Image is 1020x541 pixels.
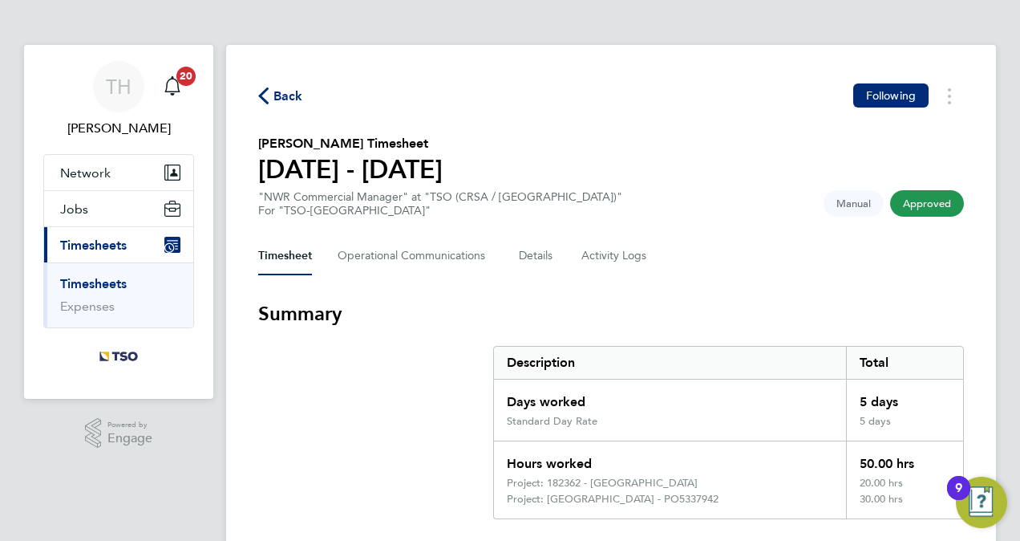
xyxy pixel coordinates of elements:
[60,201,88,217] span: Jobs
[60,238,127,253] span: Timesheets
[176,67,196,86] span: 20
[581,237,649,275] button: Activity Logs
[890,190,964,217] span: This timesheet has been approved.
[91,344,147,370] img: tso-uk-logo-retina.png
[846,415,963,441] div: 5 days
[258,86,303,106] button: Back
[846,477,963,493] div: 20.00 hrs
[935,83,964,108] button: Timesheets Menu
[106,76,132,97] span: TH
[846,347,963,379] div: Total
[43,61,194,138] a: TH[PERSON_NAME]
[44,227,193,262] button: Timesheets
[85,418,153,449] a: Powered byEngage
[24,45,213,399] nav: Main navigation
[258,237,312,275] button: Timesheet
[956,477,1007,528] button: Open Resource Center, 9 new notifications
[258,301,964,327] h3: Summary
[43,119,194,138] span: Tsaone Hill
[507,493,718,506] div: Project: [GEOGRAPHIC_DATA] - PO5337942
[493,346,964,519] div: Summary
[494,347,846,379] div: Description
[846,441,963,477] div: 50.00 hrs
[258,134,443,153] h2: [PERSON_NAME] Timesheet
[824,190,884,217] span: This timesheet was manually created.
[43,344,194,370] a: Go to home page
[60,276,127,291] a: Timesheets
[853,83,929,108] button: Following
[44,191,193,226] button: Jobs
[866,88,916,103] span: Following
[519,237,556,275] button: Details
[494,380,846,415] div: Days worked
[507,415,597,428] div: Standard Day Rate
[507,477,698,490] div: Project: 182362 - [GEOGRAPHIC_DATA]
[60,165,111,181] span: Network
[258,190,622,218] div: "NWR Commercial Manager" at "TSO (CRSA / [GEOGRAPHIC_DATA])"
[338,237,493,275] button: Operational Communications
[273,87,303,106] span: Back
[107,432,152,445] span: Engage
[258,204,622,218] div: For "TSO-[GEOGRAPHIC_DATA]"
[60,299,115,314] a: Expenses
[955,488,962,509] div: 9
[258,153,443,185] h1: [DATE] - [DATE]
[494,441,846,477] div: Hours worked
[846,493,963,519] div: 30.00 hrs
[107,418,152,432] span: Powered by
[44,155,193,190] button: Network
[44,262,193,327] div: Timesheets
[846,380,963,415] div: 5 days
[156,61,188,112] a: 20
